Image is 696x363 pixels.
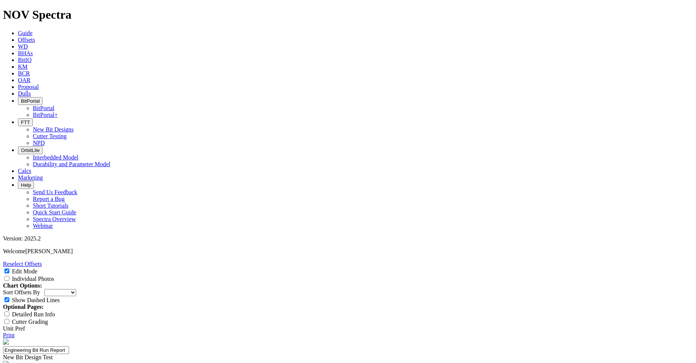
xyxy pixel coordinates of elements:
[18,30,32,36] a: Guide
[3,332,15,338] a: Print
[12,319,48,325] label: Cutter Grading
[3,339,9,345] img: NOV_WT_RH_Logo_Vert_RGB_F.d63d51a4.png
[33,202,69,209] a: Short Tutorials
[33,196,65,202] a: Report a Bug
[18,97,43,105] button: BitPortal
[12,311,55,317] label: Detailed Run Info
[3,354,693,361] div: New Bit Design Test
[18,77,31,83] a: OAR
[33,209,76,215] a: Quick Start Guide
[33,189,77,195] a: Send Us Feedback
[21,182,31,188] span: Help
[3,346,69,354] input: Click to edit report title
[3,8,693,22] h1: NOV Spectra
[3,304,44,310] strong: Optional Pages:
[21,120,30,125] span: FTT
[18,181,34,189] button: Help
[33,126,74,133] a: New Bit Designs
[18,84,39,90] a: Proposal
[33,112,58,118] a: BitPortal+
[33,223,53,229] a: Webinar
[33,105,54,111] a: BitPortal
[21,148,40,153] span: OrbitLite
[33,161,110,167] a: Durability and Parameter Model
[3,261,42,267] a: Reselect Offsets
[12,276,54,282] label: Individual Photos
[3,248,693,255] p: Welcome
[21,98,40,104] span: BitPortal
[25,248,73,254] span: [PERSON_NAME]
[3,325,25,332] a: Unit Pref
[18,50,33,56] a: BHAs
[33,140,45,146] a: NPD
[33,133,67,139] a: Cutter Testing
[33,216,76,222] a: Spectra Overview
[18,146,43,154] button: OrbitLite
[12,297,60,303] label: Show Dashed Lines
[18,63,28,70] a: KM
[18,57,31,63] a: BitIQ
[12,268,37,274] label: Edit Mode
[3,235,693,242] div: Version: 2025.2
[18,90,31,97] a: Dulls
[3,282,42,289] strong: Chart Options:
[18,174,43,181] a: Marketing
[18,168,31,174] a: Calcs
[18,70,30,77] a: BCR
[33,154,78,161] a: Interbedded Model
[18,37,35,43] a: Offsets
[3,289,40,295] label: Sort Offsets By
[18,118,33,126] button: FTT
[18,43,28,50] a: WD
